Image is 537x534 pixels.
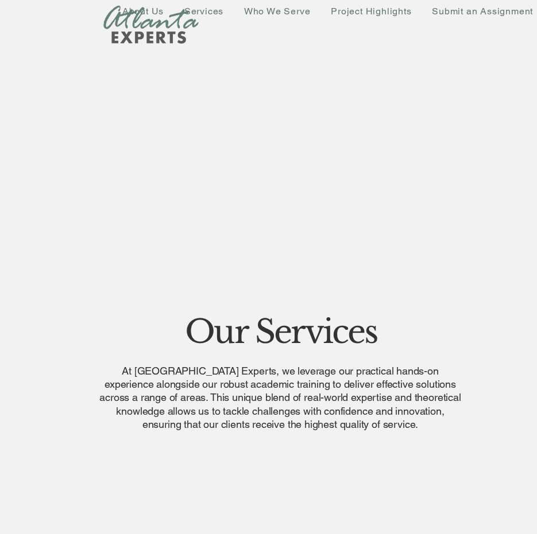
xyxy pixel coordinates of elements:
span: Who We Serve [244,6,311,17]
span: At [GEOGRAPHIC_DATA] Experts, we leverage our practical hands-on experience alongside our robust ... [99,365,461,431]
span: About Us [122,6,164,17]
span: Our Services [185,312,377,352]
span: Submit an Assignment [432,6,533,17]
span: Project Highlights [331,6,411,17]
span: Services [184,6,223,17]
img: New Logo Transparent Background_edited.png [103,5,199,44]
